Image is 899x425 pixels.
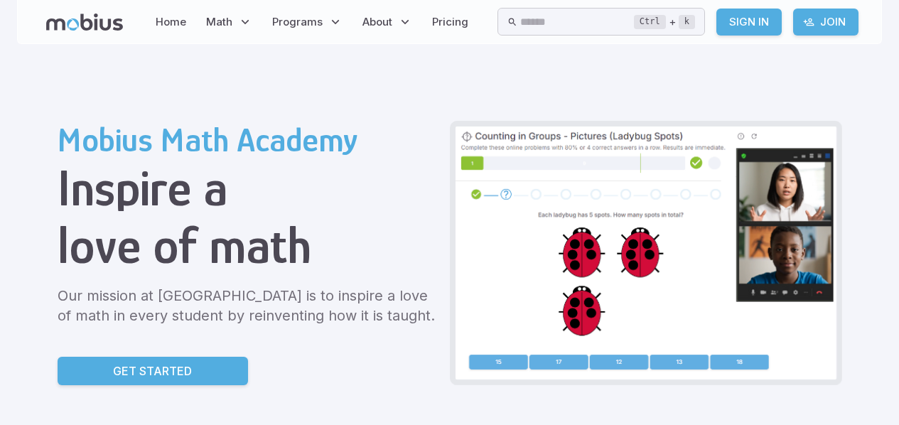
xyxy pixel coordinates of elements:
span: About [362,14,392,30]
span: Math [206,14,232,30]
h1: love of math [58,217,438,274]
a: Pricing [428,6,473,38]
h1: Inspire a [58,159,438,217]
span: Programs [272,14,323,30]
p: Get Started [113,362,192,380]
div: + [634,14,695,31]
img: Grade 2 Class [456,127,836,380]
a: Join [793,9,858,36]
kbd: k [679,15,695,29]
a: Get Started [58,357,248,385]
a: Sign In [716,9,782,36]
a: Home [151,6,190,38]
kbd: Ctrl [634,15,666,29]
p: Our mission at [GEOGRAPHIC_DATA] is to inspire a love of math in every student by reinventing how... [58,286,438,326]
h2: Mobius Math Academy [58,121,438,159]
